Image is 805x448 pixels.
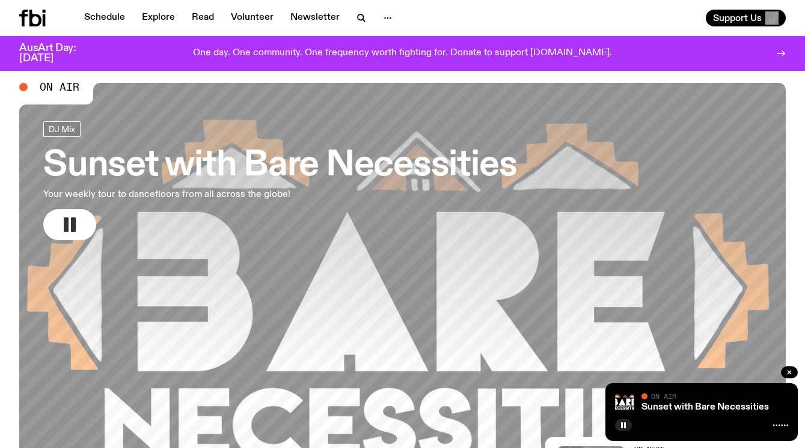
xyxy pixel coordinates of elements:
[43,121,516,240] a: Sunset with Bare NecessitiesYour weekly tour to dancefloors from all across the globe!
[615,393,634,412] img: Bare Necessities
[713,13,762,23] span: Support Us
[49,124,75,133] span: DJ Mix
[283,10,347,26] a: Newsletter
[706,10,786,26] button: Support Us
[135,10,182,26] a: Explore
[19,43,96,64] h3: AusArt Day: [DATE]
[40,82,79,92] span: On Air
[185,10,221,26] a: Read
[43,187,351,202] p: Your weekly tour to dancefloors from all across the globe!
[77,10,132,26] a: Schedule
[651,392,676,400] span: On Air
[43,121,81,137] a: DJ Mix
[224,10,281,26] a: Volunteer
[43,149,516,183] h3: Sunset with Bare Necessities
[193,48,612,59] p: One day. One community. One frequency worth fighting for. Donate to support [DOMAIN_NAME].
[641,402,769,412] a: Sunset with Bare Necessities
